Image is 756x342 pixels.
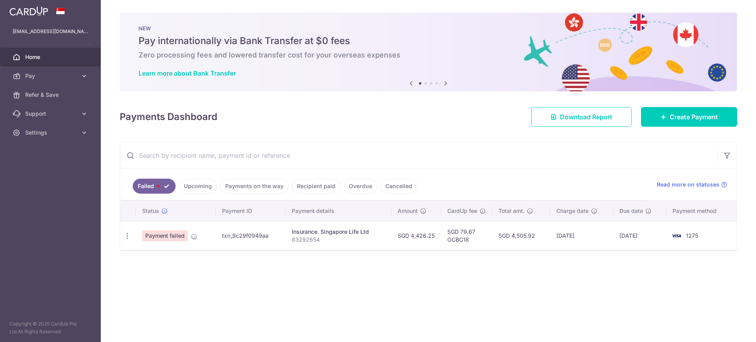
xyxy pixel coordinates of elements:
span: Support [25,110,77,118]
a: Failed [133,179,176,194]
a: Cancelled [380,179,417,194]
span: Refer & Save [25,91,77,99]
a: Create Payment [641,107,737,127]
td: SGD 4,505.92 [492,221,550,250]
span: Read more on statuses [657,181,719,189]
td: SGD 4,426.25 [391,221,441,250]
a: Learn more about Bank Transfer [139,69,236,77]
div: Insurance. Singapore Life Ltd [292,228,385,236]
span: Due date [619,207,643,215]
td: SGD 79.67 OCBC18 [441,221,492,250]
span: CardUp fee [447,207,477,215]
h5: Pay internationally via Bank Transfer at $0 fees [139,35,718,47]
a: Recipient paid [292,179,341,194]
p: 83292654 [292,236,385,244]
iframe: Opens a widget where you can find more information [706,318,748,338]
th: Payment details [285,201,391,221]
p: [EMAIL_ADDRESS][DOMAIN_NAME] [13,28,88,35]
span: Status [142,207,159,215]
span: 1275 [686,232,698,239]
h4: Payments Dashboard [120,110,217,124]
td: txn_9c29f0949aa [216,221,285,250]
span: Total amt. [498,207,524,215]
a: Download Report [531,107,632,127]
span: Amount [398,207,418,215]
span: Payment failed [142,230,188,241]
p: NEW [139,25,718,31]
th: Payment ID [216,201,285,221]
span: Charge date [556,207,589,215]
td: [DATE] [613,221,666,250]
a: Read more on statuses [657,181,727,189]
span: Home [25,53,77,61]
h6: Zero processing fees and lowered transfer cost for your overseas expenses [139,50,718,60]
a: Overdue [344,179,377,194]
span: Download Report [560,112,612,122]
td: [DATE] [550,221,613,250]
input: Search by recipient name, payment id or reference [120,143,718,168]
img: Bank transfer banner [120,13,737,91]
span: Pay [25,72,77,80]
img: Bank Card [669,231,684,240]
th: Payment method [666,201,737,221]
span: Settings [25,129,77,137]
a: Upcoming [179,179,217,194]
img: CardUp [9,6,48,16]
a: Payments on the way [220,179,289,194]
span: Create Payment [670,112,718,122]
